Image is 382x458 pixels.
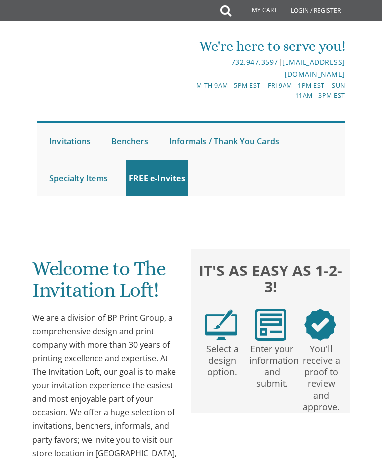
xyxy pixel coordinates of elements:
[230,1,284,21] a: My Cart
[167,123,282,160] a: Informals / Thank You Cards
[191,36,345,56] div: We're here to serve you!
[282,57,345,79] a: [EMAIL_ADDRESS][DOMAIN_NAME]
[298,341,344,413] p: You'll receive a proof to review and approve.
[231,57,278,67] a: 732.947.3597
[191,56,345,80] div: |
[199,341,245,378] p: Select a design option.
[109,123,151,160] a: Benchers
[191,80,345,101] div: M-Th 9am - 5pm EST | Fri 9am - 1pm EST | Sun 11am - 3pm EST
[32,258,181,309] h1: Welcome to The Invitation Loft!
[255,309,286,341] img: step2.png
[196,261,345,296] h2: It's as easy as 1-2-3!
[304,309,336,341] img: step3.png
[47,123,93,160] a: Invitations
[249,341,295,389] p: Enter your information and submit.
[47,160,110,196] a: Specialty Items
[205,309,237,341] img: step1.png
[126,160,188,196] a: FREE e-Invites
